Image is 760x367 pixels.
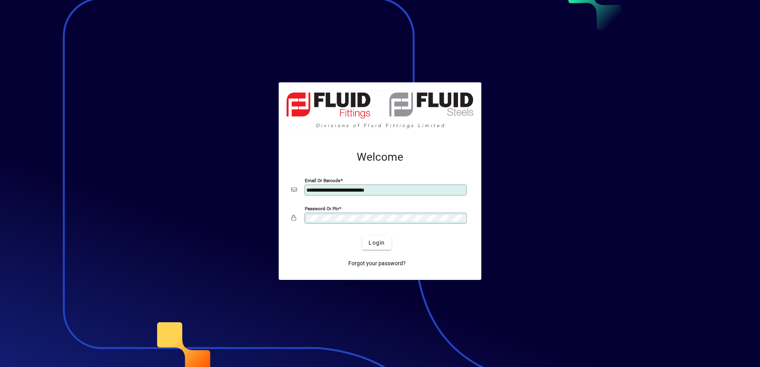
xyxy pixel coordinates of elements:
mat-label: Password or Pin [305,206,339,211]
span: Login [369,239,385,247]
mat-label: Email or Barcode [305,178,340,183]
button: Login [362,236,391,250]
a: Forgot your password? [345,256,409,270]
h2: Welcome [291,150,469,164]
span: Forgot your password? [348,259,406,268]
